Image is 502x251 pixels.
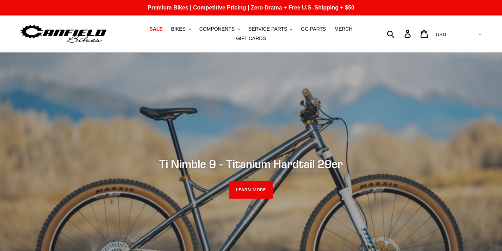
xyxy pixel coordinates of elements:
[248,26,287,32] span: SERVICE PARTS
[297,24,329,34] a: GG PARTS
[245,24,296,34] button: SERVICE PARTS
[196,24,243,34] button: COMPONENTS
[233,34,269,43] a: GIFT CARDS
[236,36,266,42] span: GIFT CARDS
[171,26,186,32] span: BIKES
[168,24,194,34] button: BIKES
[146,24,166,34] a: SALE
[19,23,107,45] img: Canfield Bikes
[229,181,273,199] a: LEARN MORE
[334,26,352,32] span: MERCH
[199,26,235,32] span: COMPONENTS
[331,24,356,34] a: MERCH
[301,26,326,32] span: GG PARTS
[59,157,443,170] h2: Ti Nimble 9 - Titanium Hardtail 29er
[391,26,409,42] input: Search
[149,26,162,32] span: SALE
